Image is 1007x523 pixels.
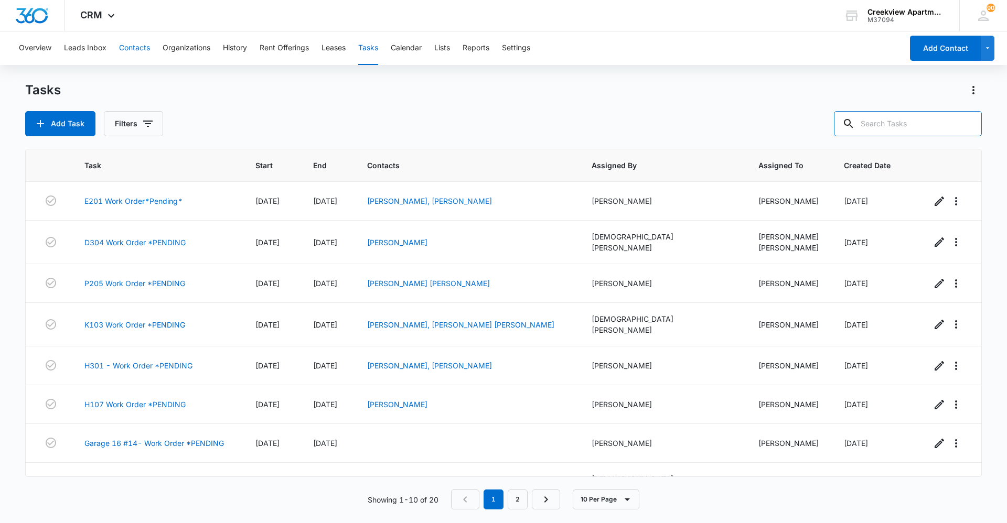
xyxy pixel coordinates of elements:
[367,197,492,205] a: [PERSON_NAME], [PERSON_NAME]
[573,489,639,509] button: 10 Per Page
[322,31,346,65] button: Leases
[844,197,868,205] span: [DATE]
[592,160,718,171] span: Assigned By
[84,195,183,206] a: E201 Work Order*Pending*
[844,320,868,329] span: [DATE]
[508,489,528,509] a: Page 2
[367,279,490,288] a: [PERSON_NAME] [PERSON_NAME]
[844,361,868,370] span: [DATE]
[592,399,733,410] div: [PERSON_NAME]
[592,231,733,253] div: [DEMOGRAPHIC_DATA][PERSON_NAME]
[484,489,504,509] em: 1
[592,278,733,289] div: [PERSON_NAME]
[84,438,224,449] a: Garage 16 #14- Work Order *PENDING
[260,31,309,65] button: Rent Offerings
[367,160,551,171] span: Contacts
[84,278,185,289] a: P205 Work Order *PENDING
[84,160,215,171] span: Task
[391,31,422,65] button: Calendar
[758,195,819,206] div: [PERSON_NAME]
[463,31,489,65] button: Reports
[367,320,554,329] a: [PERSON_NAME], [PERSON_NAME] [PERSON_NAME]
[844,238,868,247] span: [DATE]
[965,82,982,99] button: Actions
[844,439,868,448] span: [DATE]
[434,31,450,65] button: Lists
[255,279,280,288] span: [DATE]
[255,197,280,205] span: [DATE]
[592,473,733,495] div: [DEMOGRAPHIC_DATA][PERSON_NAME]
[592,438,733,449] div: [PERSON_NAME]
[84,360,192,371] a: H301 - Work Order *PENDING
[758,319,819,330] div: [PERSON_NAME]
[313,279,337,288] span: [DATE]
[758,160,804,171] span: Assigned To
[592,360,733,371] div: [PERSON_NAME]
[25,111,95,136] button: Add Task
[834,111,982,136] input: Search Tasks
[502,31,530,65] button: Settings
[119,31,150,65] button: Contacts
[367,238,427,247] a: [PERSON_NAME]
[255,439,280,448] span: [DATE]
[532,489,560,509] a: Next Page
[80,9,102,20] span: CRM
[64,31,106,65] button: Leads Inbox
[844,279,868,288] span: [DATE]
[368,494,438,505] p: Showing 1-10 of 20
[313,400,337,409] span: [DATE]
[255,238,280,247] span: [DATE]
[367,400,427,409] a: [PERSON_NAME]
[758,399,819,410] div: [PERSON_NAME]
[592,313,733,335] div: [DEMOGRAPHIC_DATA][PERSON_NAME]
[25,82,61,98] h1: Tasks
[313,439,337,448] span: [DATE]
[19,31,51,65] button: Overview
[987,4,995,12] span: 90
[84,399,186,410] a: H107 Work Order *PENDING
[255,400,280,409] span: [DATE]
[758,278,819,289] div: [PERSON_NAME]
[313,320,337,329] span: [DATE]
[844,400,868,409] span: [DATE]
[758,360,819,371] div: [PERSON_NAME]
[84,237,186,248] a: D304 Work Order *PENDING
[313,160,327,171] span: End
[758,242,819,253] div: [PERSON_NAME]
[910,36,981,61] button: Add Contact
[255,160,273,171] span: Start
[867,8,944,16] div: account name
[313,238,337,247] span: [DATE]
[358,31,378,65] button: Tasks
[867,16,944,24] div: account id
[104,111,163,136] button: Filters
[758,438,819,449] div: [PERSON_NAME]
[592,195,733,206] div: [PERSON_NAME]
[451,489,560,509] nav: Pagination
[758,231,819,242] div: [PERSON_NAME]
[987,4,995,12] div: notifications count
[367,361,492,370] a: [PERSON_NAME], [PERSON_NAME]
[255,361,280,370] span: [DATE]
[223,31,247,65] button: History
[313,197,337,205] span: [DATE]
[255,320,280,329] span: [DATE]
[844,160,891,171] span: Created Date
[84,319,185,330] a: K103 Work Order *PENDING
[313,361,337,370] span: [DATE]
[163,31,210,65] button: Organizations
